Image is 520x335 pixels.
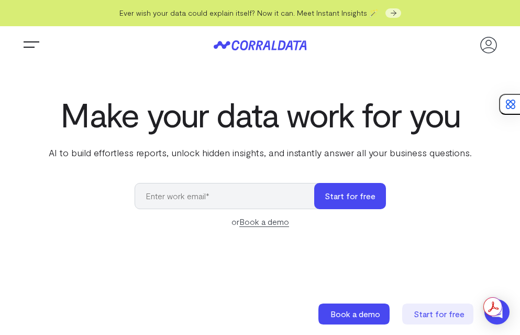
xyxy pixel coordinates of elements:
a: Book a demo [239,217,289,227]
button: Trigger Menu [21,35,42,56]
input: Enter work email* [135,183,325,209]
span: Book a demo [330,309,380,319]
h1: Make your data work for you [47,95,474,133]
span: Start for free [414,309,464,319]
a: Start for free [402,304,475,325]
span: Ever wish your data could explain itself? Now it can. Meet Instant Insights 🪄 [119,8,378,17]
button: Start for free [314,183,386,209]
a: Book a demo [318,304,392,325]
div: or [135,215,386,228]
p: AI to build effortless reports, unlock hidden insights, and instantly answer all your business qu... [47,146,474,159]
